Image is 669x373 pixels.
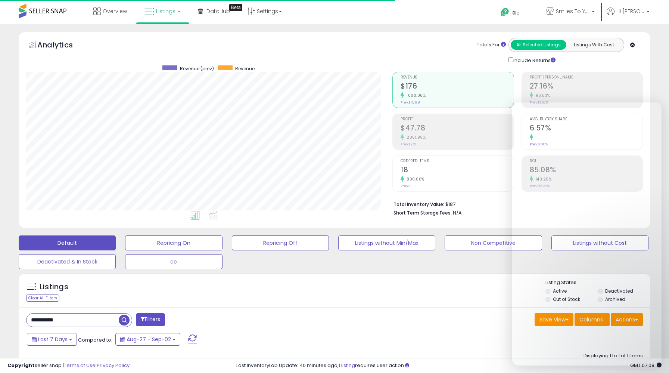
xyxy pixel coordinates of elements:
[338,235,435,250] button: Listings without Min/Max
[477,41,506,49] div: Totals For
[503,56,564,64] div: Include Returns
[530,100,548,105] small: Prev: 13.82%
[115,333,180,346] button: Aug-27 - Sep-02
[566,40,622,50] button: Listings With Cost
[401,75,513,80] span: Revenue
[616,7,644,15] span: Hi [PERSON_NAME]
[607,7,650,24] a: Hi [PERSON_NAME]
[556,7,589,15] span: Smiles To Your Front Door
[97,362,130,369] a: Privacy Policy
[64,362,96,369] a: Terms of Use
[401,82,513,92] h2: $176
[127,336,171,343] span: Aug-27 - Sep-02
[533,93,550,98] small: 96.53%
[156,7,175,15] span: Listings
[40,282,68,292] h5: Listings
[136,313,165,326] button: Filters
[232,235,329,250] button: Repricing Off
[445,235,542,250] button: Non Competitive
[19,254,116,269] button: Deactivated & In Stock
[38,336,68,343] span: Last 7 Days
[404,93,426,98] small: 1000.06%
[530,82,642,92] h2: 27.16%
[236,362,662,369] div: Last InventoryLab Update: 40 minutes ago, requires user action.
[206,7,230,15] span: DataHub
[401,124,513,134] h2: $47.78
[393,199,637,208] li: $187
[453,209,462,216] span: N/A
[393,210,452,216] b: Short Term Storage Fees:
[404,176,424,182] small: 800.00%
[37,40,87,52] h5: Analytics
[393,201,444,207] b: Total Inventory Value:
[180,65,214,72] span: Revenue (prev)
[125,235,222,250] button: Repricing On
[26,295,59,302] div: Clear All Filters
[500,7,510,17] i: Get Help
[401,184,411,188] small: Prev: 2
[78,336,112,343] span: Compared to:
[495,2,534,24] a: Help
[401,166,513,176] h2: 18
[235,65,255,72] span: Revenue
[530,75,642,80] span: Profit [PERSON_NAME]
[401,117,513,121] span: Profit
[7,362,130,369] div: seller snap | |
[125,254,222,269] button: cc
[511,40,566,50] button: All Selected Listings
[401,142,416,147] small: Prev: $2.21
[512,102,662,366] iframe: Intercom live chat
[339,362,355,369] a: 1 listing
[7,362,35,369] strong: Copyright
[103,7,127,15] span: Overview
[404,135,426,140] small: 2061.99%
[229,4,242,11] div: Tooltip anchor
[401,100,420,105] small: Prev: $15.99
[510,10,520,16] span: Help
[27,333,77,346] button: Last 7 Days
[401,159,513,163] span: Ordered Items
[19,235,116,250] button: Default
